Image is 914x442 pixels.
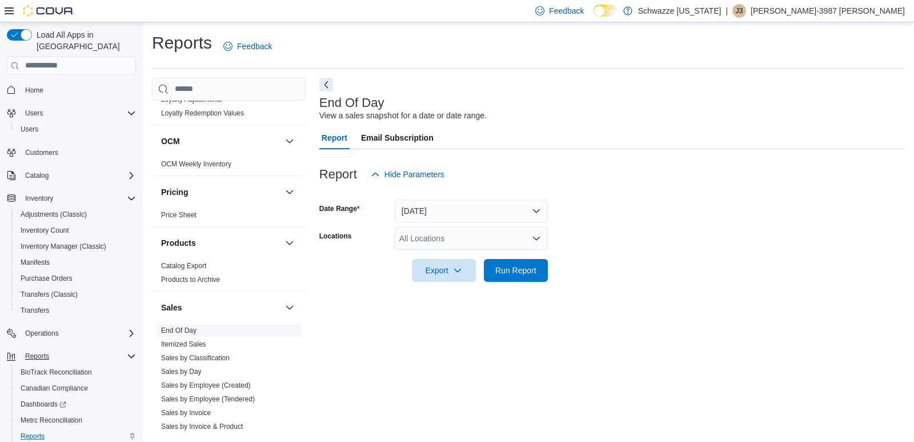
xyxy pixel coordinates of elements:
[161,276,220,284] a: Products to Archive
[732,4,746,18] div: Jodi-3987 Jansen
[21,145,136,160] span: Customers
[16,224,136,237] span: Inventory Count
[549,5,584,17] span: Feedback
[21,400,66,409] span: Dashboards
[16,256,136,269] span: Manifests
[25,109,43,118] span: Users
[25,194,53,203] span: Inventory
[161,340,206,348] a: Itemized Sales
[161,381,251,390] span: Sales by Employee (Created)
[361,126,434,149] span: Email Subscription
[21,192,136,205] span: Inventory
[319,96,384,110] h3: End Of Day
[322,126,347,149] span: Report
[16,304,136,317] span: Transfers
[319,204,360,213] label: Date Range
[11,286,141,302] button: Transfers (Classic)
[11,396,141,412] a: Dashboards
[161,109,244,118] span: Loyalty Redemption Values
[161,275,220,284] span: Products to Archive
[161,368,202,376] a: Sales by Day
[161,237,280,249] button: Products
[16,122,43,136] a: Users
[16,365,97,379] a: BioTrack Reconciliation
[384,169,444,180] span: Hide Parameters
[161,210,197,220] span: Price Sheet
[161,408,211,417] span: Sales by Invoice
[25,171,49,180] span: Catalog
[21,125,38,134] span: Users
[16,365,136,379] span: BioTrack Reconciliation
[21,349,136,363] span: Reports
[161,136,180,147] h3: OCM
[161,381,251,389] a: Sales by Employee (Created)
[21,326,136,340] span: Operations
[161,302,182,313] h3: Sales
[16,288,82,301] a: Transfers (Classic)
[395,200,548,222] button: [DATE]
[736,4,743,18] span: J3
[25,148,58,157] span: Customers
[319,232,352,241] label: Locations
[2,325,141,341] button: Operations
[283,134,296,148] button: OCM
[319,78,333,91] button: Next
[283,236,296,250] button: Products
[161,423,243,431] a: Sales by Invoice & Product
[21,192,58,205] button: Inventory
[161,237,196,249] h3: Products
[419,259,469,282] span: Export
[751,4,905,18] p: [PERSON_NAME]-3987 [PERSON_NAME]
[152,157,306,176] div: OCM
[16,288,136,301] span: Transfers (Classic)
[219,35,276,58] a: Feedback
[16,381,136,395] span: Canadian Compliance
[23,5,74,17] img: Cova
[11,206,141,222] button: Adjustments (Classic)
[161,367,202,376] span: Sales by Day
[16,413,87,427] a: Metrc Reconciliation
[2,190,141,206] button: Inventory
[21,349,54,363] button: Reports
[21,258,50,267] span: Manifests
[16,224,74,237] a: Inventory Count
[16,240,136,253] span: Inventory Manager (Classic)
[21,274,73,283] span: Purchase Orders
[21,416,82,425] span: Metrc Reconciliation
[21,432,45,441] span: Reports
[21,290,78,299] span: Transfers (Classic)
[161,211,197,219] a: Price Sheet
[161,160,231,168] a: OCM Weekly Inventory
[11,412,141,428] button: Metrc Reconciliation
[21,146,63,160] a: Customers
[319,110,487,122] div: View a sales snapshot for a date or date range.
[21,242,106,251] span: Inventory Manager (Classic)
[21,169,136,182] span: Catalog
[11,270,141,286] button: Purchase Orders
[11,238,141,254] button: Inventory Manager (Classic)
[25,352,49,361] span: Reports
[16,304,54,317] a: Transfers
[21,83,136,97] span: Home
[16,381,93,395] a: Canadian Compliance
[11,222,141,238] button: Inventory Count
[16,208,91,221] a: Adjustments (Classic)
[161,136,280,147] button: OCM
[16,256,54,269] a: Manifests
[16,272,136,285] span: Purchase Orders
[366,163,449,186] button: Hide Parameters
[2,82,141,98] button: Home
[237,41,272,52] span: Feedback
[161,186,280,198] button: Pricing
[16,397,136,411] span: Dashboards
[21,169,53,182] button: Catalog
[152,208,306,226] div: Pricing
[152,259,306,291] div: Products
[161,109,244,117] a: Loyalty Redemption Values
[21,368,92,377] span: BioTrack Reconciliation
[283,301,296,314] button: Sales
[21,326,63,340] button: Operations
[161,186,188,198] h3: Pricing
[638,4,721,18] p: Schwazze [US_STATE]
